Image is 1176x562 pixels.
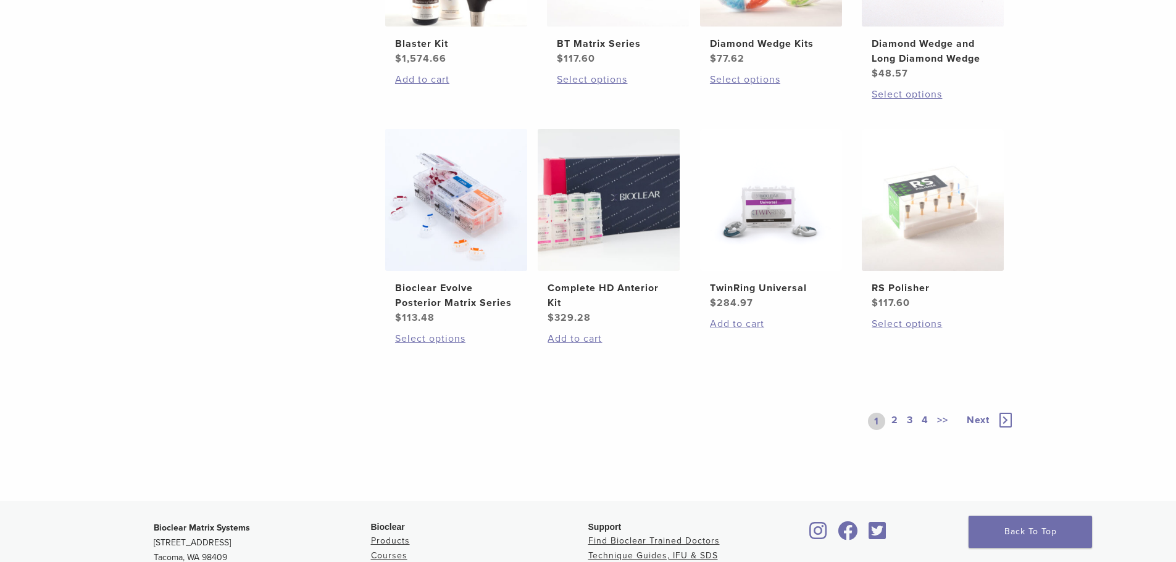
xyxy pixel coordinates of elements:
[969,516,1092,548] a: Back To Top
[872,281,994,295] h2: RS Polisher
[557,52,595,65] bdi: 117.60
[700,129,842,271] img: TwinRing Universal
[557,52,564,65] span: $
[861,129,1005,310] a: RS PolisherRS Polisher $117.60
[154,523,250,533] strong: Bioclear Matrix Systems
[806,529,832,541] a: Bioclear
[872,67,908,80] bdi: 48.57
[710,316,832,331] a: Add to cart: “TwinRing Universal”
[862,129,1004,271] img: RS Polisher
[834,529,862,541] a: Bioclear
[868,413,885,430] a: 1
[872,67,878,80] span: $
[710,281,832,295] h2: TwinRing Universal
[872,297,878,309] span: $
[537,129,681,325] a: Complete HD Anterior KitComplete HD Anterior Kit $329.28
[385,129,528,325] a: Bioclear Evolve Posterior Matrix SeriesBioclear Evolve Posterior Matrix Series $113.48
[548,331,670,346] a: Add to cart: “Complete HD Anterior Kit”
[967,414,990,426] span: Next
[548,312,554,324] span: $
[395,52,402,65] span: $
[588,535,720,546] a: Find Bioclear Trained Doctors
[588,522,622,532] span: Support
[548,312,591,324] bdi: 329.28
[395,36,517,51] h2: Blaster Kit
[395,312,402,324] span: $
[371,522,405,532] span: Bioclear
[588,550,718,561] a: Technique Guides, IFU & SDS
[710,36,832,51] h2: Diamond Wedge Kits
[710,297,753,309] bdi: 284.97
[557,36,679,51] h2: BT Matrix Series
[872,87,994,102] a: Select options for “Diamond Wedge and Long Diamond Wedge”
[538,129,680,271] img: Complete HD Anterior Kit
[919,413,931,430] a: 4
[710,297,717,309] span: $
[710,52,744,65] bdi: 77.62
[395,72,517,87] a: Add to cart: “Blaster Kit”
[395,281,517,310] h2: Bioclear Evolve Posterior Matrix Series
[889,413,901,430] a: 2
[872,316,994,331] a: Select options for “RS Polisher”
[371,535,410,546] a: Products
[904,413,915,430] a: 3
[395,331,517,346] a: Select options for “Bioclear Evolve Posterior Matrix Series”
[865,529,891,541] a: Bioclear
[395,52,446,65] bdi: 1,574.66
[371,550,407,561] a: Courses
[872,297,910,309] bdi: 117.60
[935,413,951,430] a: >>
[548,281,670,310] h2: Complete HD Anterior Kit
[872,36,994,66] h2: Diamond Wedge and Long Diamond Wedge
[710,52,717,65] span: $
[385,129,527,271] img: Bioclear Evolve Posterior Matrix Series
[710,72,832,87] a: Select options for “Diamond Wedge Kits”
[557,72,679,87] a: Select options for “BT Matrix Series”
[395,312,435,324] bdi: 113.48
[699,129,843,310] a: TwinRing UniversalTwinRing Universal $284.97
